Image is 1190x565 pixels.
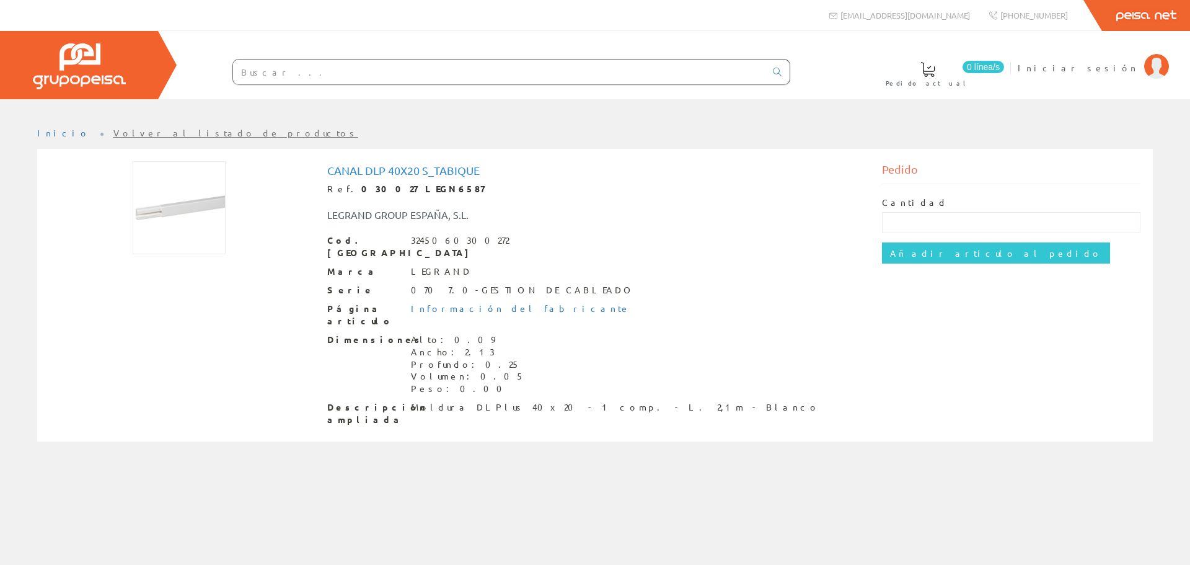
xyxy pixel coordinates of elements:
[411,303,630,314] a: Información del fabricante
[840,10,970,20] span: [EMAIL_ADDRESS][DOMAIN_NAME]
[37,127,90,138] a: Inicio
[1000,10,1068,20] span: [PHONE_NUMBER]
[411,234,509,247] div: 3245060300272
[327,334,402,346] span: Dimensiones
[327,303,402,327] span: Página artículo
[113,127,358,138] a: Volver al listado de productos
[327,234,402,259] span: Cod. [GEOGRAPHIC_DATA]
[327,265,402,278] span: Marca
[327,401,402,426] span: Descripción ampliada
[233,60,765,84] input: Buscar ...
[327,183,863,195] div: Ref.
[886,77,970,89] span: Pedido actual
[411,334,524,346] div: Alto: 0.09
[963,61,1004,73] span: 0 línea/s
[411,383,524,395] div: Peso: 0.00
[327,284,402,296] span: Serie
[411,265,472,278] div: LEGRAND
[1018,61,1138,74] span: Iniciar sesión
[411,401,819,414] div: Moldura DLPlus 40x20 - 1 comp. - L. 2,1m - Blanco
[411,284,635,296] div: 070 7.0-GESTION DE CABLEADO
[318,208,641,222] div: LEGRAND GROUP ESPAÑA, S.L.
[882,242,1110,264] input: Añadir artículo al pedido
[133,161,226,254] img: Foto artículo Canal Dlp 40x20 S_tabique (150x150)
[361,183,484,194] strong: 030027 LEGN6587
[33,43,126,89] img: Grupo Peisa
[882,197,948,209] label: Cantidad
[327,164,863,177] h1: Canal Dlp 40x20 S_tabique
[411,346,524,358] div: Ancho: 2.13
[1018,51,1169,63] a: Iniciar sesión
[882,161,1141,184] div: Pedido
[411,370,524,383] div: Volumen: 0.05
[411,358,524,371] div: Profundo: 0.25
